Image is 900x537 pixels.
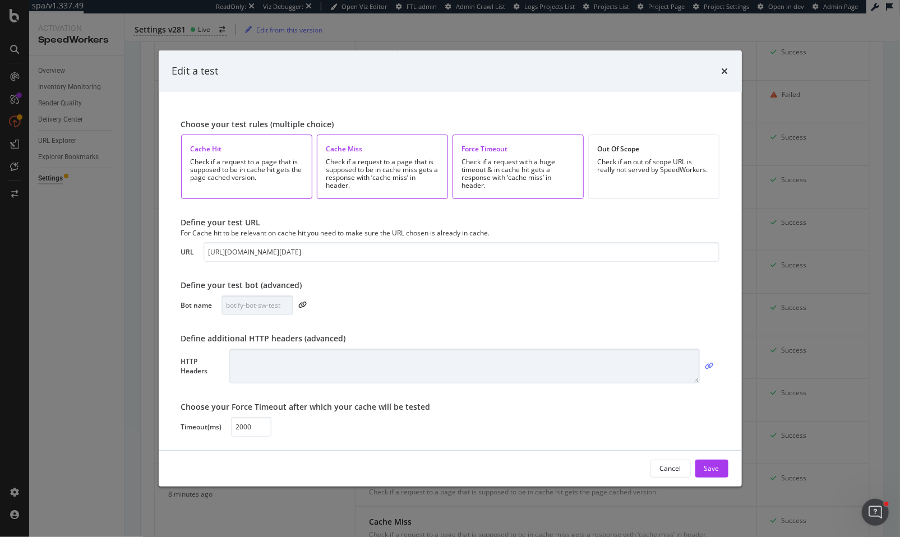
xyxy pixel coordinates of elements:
[462,144,574,154] div: Force Timeout
[181,228,719,238] div: For Cache hit to be relevant on cache hit you need to make sure the URL chosen is already in cache.
[181,401,719,413] div: Choose your Force Timeout after which your cache will be tested
[704,464,719,473] div: Save
[181,357,221,376] div: HTTP Headers
[181,333,719,344] div: Define additional HTTP headers (advanced)
[462,158,574,189] div: Check if a request with a huge timeout & in cache hit gets a response with ‘cache miss’ in header.
[172,64,219,78] div: Edit a test
[660,464,681,473] div: Cancel
[181,247,195,257] div: URL
[191,158,303,182] div: Check if a request to a page that is supposed to be in cache hit gets the page cached version.
[326,144,439,154] div: Cache Miss
[722,64,728,78] div: times
[159,50,742,487] div: modal
[181,119,719,130] div: Choose your test rules (multiple choice)
[862,499,889,526] iframe: Intercom live chat
[598,144,710,154] div: Out Of Scope
[326,158,439,189] div: Check if a request to a page that is supposed to be in cache miss gets a response with ‘cache mis...
[598,158,710,174] div: Check if an out of scope URL is really not served by SpeedWorkers.
[695,460,728,478] button: Save
[181,300,213,310] div: Bot name
[181,217,719,228] div: Define your test URL
[181,422,222,432] div: Timeout(ms)
[181,280,719,291] div: Define your test bot (advanced)
[191,144,303,154] div: Cache Hit
[650,460,691,478] button: Cancel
